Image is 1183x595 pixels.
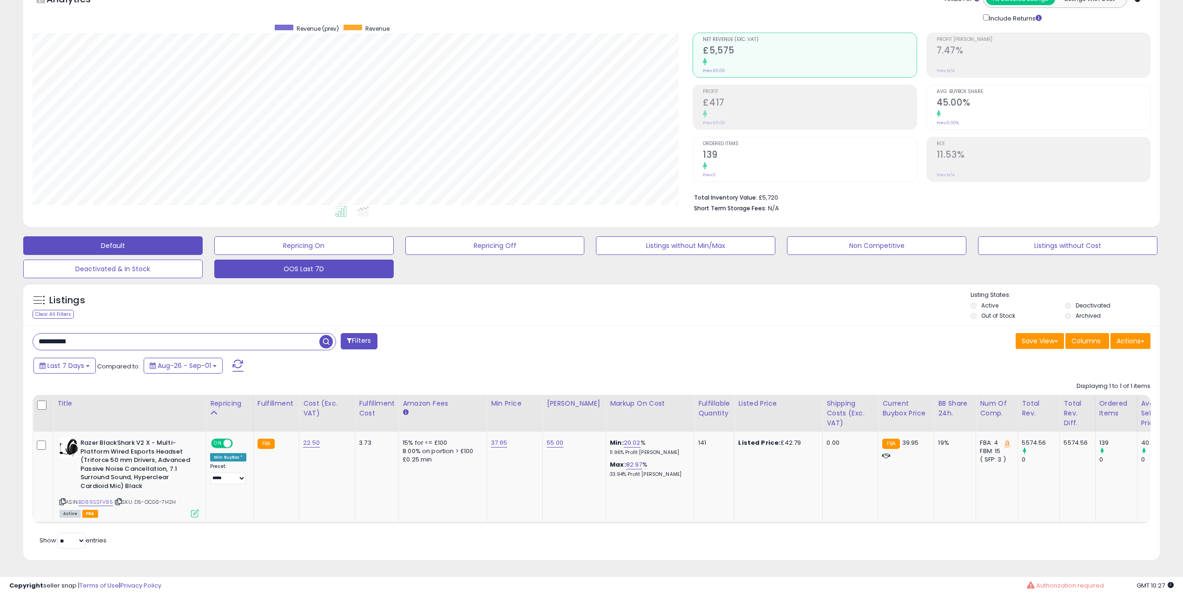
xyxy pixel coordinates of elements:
[120,581,161,590] a: Privacy Policy
[981,301,998,309] label: Active
[547,438,563,448] a: 55.00
[1099,399,1133,418] div: Ordered Items
[694,194,757,201] b: Total Inventory Value:
[980,455,1011,464] div: ( SFP: 3 )
[79,581,119,590] a: Terms of Use
[303,399,351,418] div: Cost (Exc. VAT)
[144,358,223,374] button: Aug-26 - Sep-01
[698,399,730,418] div: Fulfillable Quantity
[703,45,916,58] h2: £5,575
[1016,333,1064,349] button: Save View
[624,438,641,448] a: 20.02
[114,498,176,506] span: | SKU: D5-OCGS-7H2H
[937,68,955,74] small: Prev: N/A
[403,439,480,447] div: 15% for <= £100
[405,236,585,255] button: Repricing Off
[1065,333,1109,349] button: Columns
[1110,333,1150,349] button: Actions
[9,582,161,590] div: seller snap | |
[547,399,602,408] div: [PERSON_NAME]
[698,439,727,447] div: 141
[9,581,43,590] strong: Copyright
[738,399,819,408] div: Listed Price
[937,120,959,126] small: Prev: 0.00%
[826,439,871,447] div: 0.00
[1099,439,1137,447] div: 139
[980,447,1011,455] div: FBM: 15
[33,358,96,374] button: Last 7 Days
[937,37,1150,42] span: Profit [PERSON_NAME]
[33,310,74,319] div: Clear All Filters
[937,97,1150,110] h2: 45.00%
[231,440,246,448] span: OFF
[1141,439,1179,447] div: 40.1
[596,236,775,255] button: Listings without Min/Max
[57,399,202,408] div: Title
[212,440,224,448] span: ON
[610,438,624,447] b: Min:
[626,460,642,469] a: 82.97
[610,449,687,456] p: 11.96% Profit [PERSON_NAME]
[79,498,113,506] a: B089SSFV85
[40,536,106,545] span: Show: entries
[403,455,480,464] div: £0.25 min
[937,141,1150,147] span: ROI
[49,294,85,307] h5: Listings
[826,399,874,428] div: Shipping Costs (Exc. VAT)
[1022,399,1056,418] div: Total Rev.
[1141,399,1175,428] div: Avg Selling Price
[297,25,339,33] span: Revenue (prev)
[341,333,377,349] button: Filters
[980,439,1011,447] div: FBA: 4
[902,438,919,447] span: 39.95
[23,236,203,255] button: Default
[158,361,211,370] span: Aug-26 - Sep-01
[47,361,84,370] span: Last 7 Days
[80,439,193,493] b: Razer BlackShark V2 X - Multi-Platform Wired Esports Headset (Triforce 50 mm Drivers, Advanced Pa...
[359,439,391,447] div: 3.73
[403,447,480,455] div: 8.00% on portion > £100
[882,399,930,418] div: Current Buybox Price
[937,149,1150,162] h2: 11.53%
[971,291,1160,300] p: Listing States:
[980,399,1014,418] div: Num of Comp.
[303,438,320,448] a: 22.50
[1022,455,1059,464] div: 0
[59,439,199,516] div: ASIN:
[938,399,972,418] div: BB Share 24h.
[610,399,690,408] div: Markup on Cost
[1071,336,1101,346] span: Columns
[359,399,395,418] div: Fulfillment Cost
[59,439,78,457] img: 41MgKCuwOaL._SL40_.jpg
[703,141,916,147] span: Ordered Items
[694,191,1143,202] li: £5,720
[23,260,203,278] button: Deactivated & In Stock
[937,45,1150,58] h2: 7.47%
[1137,581,1174,590] span: 2025-09-9 10:27 GMT
[610,471,687,478] p: 33.94% Profit [PERSON_NAME]
[214,260,394,278] button: OOS Last 7D
[1077,382,1150,391] div: Displaying 1 to 1 of 1 items
[1141,455,1179,464] div: 0
[210,453,246,461] div: Win BuyBox *
[403,408,408,417] small: Amazon Fees.
[214,236,394,255] button: Repricing On
[738,439,815,447] div: £42.79
[59,510,81,518] span: All listings currently available for purchase on Amazon
[978,236,1157,255] button: Listings without Cost
[703,37,916,42] span: Net Revenue (Exc. VAT)
[82,510,98,518] span: FBA
[610,460,626,469] b: Max:
[403,399,483,408] div: Amazon Fees
[258,399,295,408] div: Fulfillment
[210,399,250,408] div: Repricing
[976,13,1053,23] div: Include Returns
[703,89,916,94] span: Profit
[938,439,969,447] div: 19%
[703,120,725,126] small: Prev: £0.00
[768,204,779,213] span: N/A
[694,204,767,212] b: Short Term Storage Fees:
[606,395,694,432] th: The percentage added to the cost of goods (COGS) that forms the calculator for Min & Max prices.
[937,172,955,178] small: Prev: N/A
[1064,439,1088,447] div: 5574.56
